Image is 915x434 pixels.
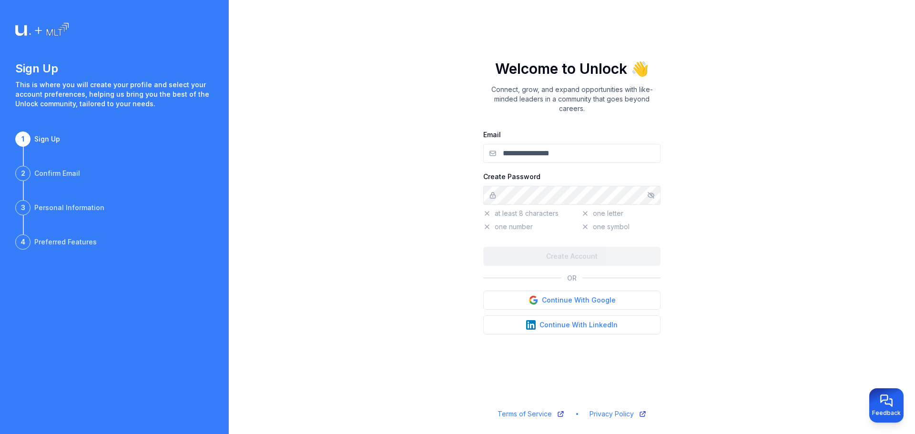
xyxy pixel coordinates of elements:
[590,409,647,419] a: Privacy Policy
[483,209,562,218] p: at least 8 characters
[581,222,661,232] p: one symbol
[483,172,540,181] label: Create Password
[34,134,60,144] div: Sign Up
[581,209,661,218] p: one letter
[869,388,904,423] button: Provide feedback
[15,61,213,76] h1: Sign Up
[872,409,901,417] span: Feedback
[647,192,655,199] button: Show/hide password
[15,80,213,109] p: This is where you will create your profile and select your account preferences, helping us bring ...
[34,203,104,212] div: Personal Information
[34,237,97,247] div: Preferred Features
[34,169,80,178] div: Confirm Email
[15,166,30,181] div: 2
[483,291,661,310] button: Continue With Google
[15,234,30,250] div: 4
[483,222,562,232] p: one number
[483,85,661,113] p: Connect, grow, and expand opportunities with like-minded leaders in a community that goes beyond ...
[15,23,69,38] img: Logo
[567,273,577,283] p: OR
[495,60,649,77] h1: Welcome to Unlock 👋
[15,200,30,215] div: 3
[498,409,565,419] a: Terms of Service
[483,315,661,334] button: Continue With LinkedIn
[15,131,30,147] div: 1
[483,131,501,139] label: Email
